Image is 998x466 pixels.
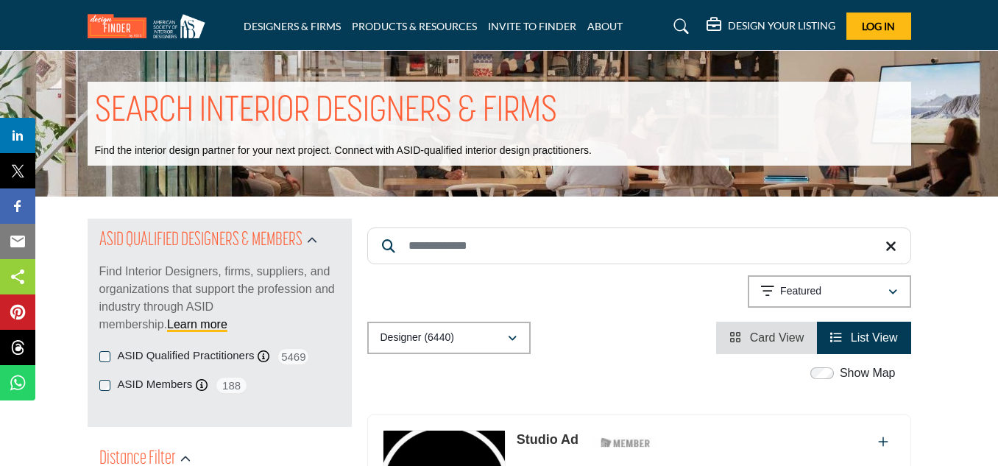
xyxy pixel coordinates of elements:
[817,322,910,354] li: List View
[851,331,898,344] span: List View
[367,322,531,354] button: Designer (6440)
[592,434,659,452] img: ASID Members Badge Icon
[750,331,804,344] span: Card View
[488,20,576,32] a: INVITE TO FINDER
[840,364,896,382] label: Show Map
[99,380,110,391] input: ASID Members checkbox
[846,13,911,40] button: Log In
[95,89,557,135] h1: SEARCH INTERIOR DESIGNERS & FIRMS
[367,227,911,264] input: Search Keyword
[707,18,835,35] div: DESIGN YOUR LISTING
[99,351,110,362] input: ASID Qualified Practitioners checkbox
[95,144,592,158] p: Find the interior design partner for your next project. Connect with ASID-qualified interior desi...
[659,15,698,38] a: Search
[728,19,835,32] h5: DESIGN YOUR LISTING
[215,376,248,395] span: 188
[118,376,193,393] label: ASID Members
[244,20,341,32] a: DESIGNERS & FIRMS
[780,284,821,299] p: Featured
[88,14,213,38] img: Site Logo
[99,227,302,254] h2: ASID QUALIFIED DESIGNERS & MEMBERS
[517,432,578,447] a: Studio Ad
[878,436,888,448] a: Add To List
[381,331,454,345] p: Designer (6440)
[587,20,623,32] a: ABOUT
[830,331,897,344] a: View List
[167,318,227,331] a: Learn more
[862,20,895,32] span: Log In
[352,20,477,32] a: PRODUCTS & RESOURCES
[277,347,310,366] span: 5469
[748,275,911,308] button: Featured
[118,347,255,364] label: ASID Qualified Practitioners
[716,322,817,354] li: Card View
[99,263,340,333] p: Find Interior Designers, firms, suppliers, and organizations that support the profession and indu...
[517,430,578,450] p: Studio Ad
[729,331,804,344] a: View Card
